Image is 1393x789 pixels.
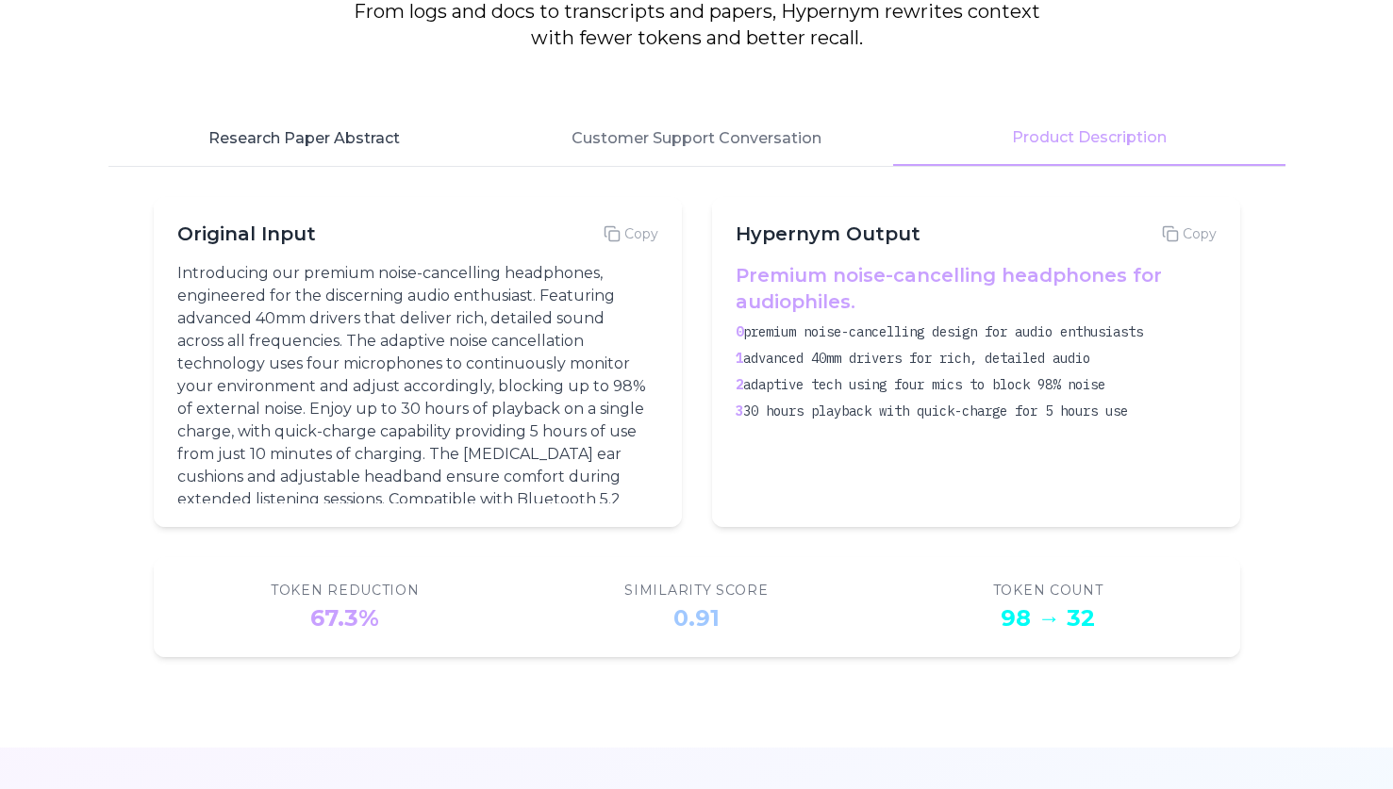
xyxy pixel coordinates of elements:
[1183,224,1217,243] span: Copy
[108,111,501,166] button: Research Paper Abstract
[271,581,420,600] div: Token Reduction
[310,603,379,633] div: 67.3%
[736,403,743,419] span: 3
[177,262,651,556] p: Introducing our premium noise-cancelling headphones, engineered for the discerning audio enthusia...
[1001,603,1095,633] div: 98 → 32
[736,376,743,393] span: 2
[624,224,658,243] span: Copy
[893,111,1285,166] button: Product Description
[743,403,1128,419] span: 30 hours playback with quick-charge for 5 hours use
[993,581,1103,600] div: Token Count
[736,323,743,340] span: 0
[624,581,768,600] div: Similarity Score
[743,323,1143,340] span: premium noise-cancelling design for audio enthusiasts
[736,350,743,367] span: 1
[1162,224,1217,243] button: Copy
[736,262,1209,315] h4: Premium noise-cancelling headphones for audiophiles.
[673,603,720,633] div: 0.91
[177,221,316,247] h3: Original Input
[743,376,1105,393] span: adaptive tech using four mics to block 98% noise
[743,350,1090,367] span: advanced 40mm drivers for rich, detailed audio
[604,224,658,243] button: Copy
[736,221,920,247] h3: Hypernym Output
[501,111,893,166] button: Customer Support Conversation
